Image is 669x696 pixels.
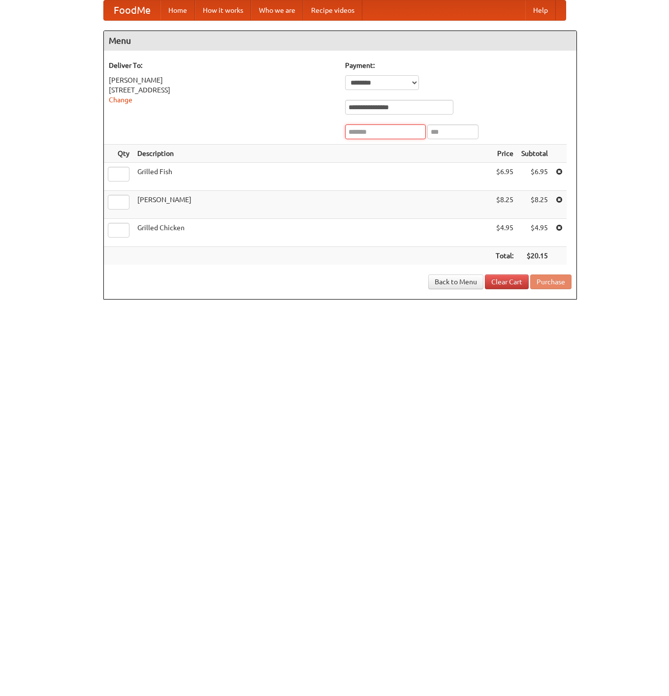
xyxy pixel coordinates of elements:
[160,0,195,20] a: Home
[492,191,517,219] td: $8.25
[109,96,132,104] a: Change
[492,163,517,191] td: $6.95
[485,274,529,289] a: Clear Cart
[492,145,517,163] th: Price
[109,61,335,70] h5: Deliver To:
[345,61,572,70] h5: Payment:
[251,0,303,20] a: Who we are
[428,274,483,289] a: Back to Menu
[517,247,552,265] th: $20.15
[195,0,251,20] a: How it works
[517,219,552,247] td: $4.95
[517,163,552,191] td: $6.95
[133,219,492,247] td: Grilled Chicken
[133,191,492,219] td: [PERSON_NAME]
[133,163,492,191] td: Grilled Fish
[104,0,160,20] a: FoodMe
[109,75,335,85] div: [PERSON_NAME]
[133,145,492,163] th: Description
[303,0,362,20] a: Recipe videos
[525,0,556,20] a: Help
[109,85,335,95] div: [STREET_ADDRESS]
[530,274,572,289] button: Purchase
[517,145,552,163] th: Subtotal
[492,219,517,247] td: $4.95
[492,247,517,265] th: Total:
[517,191,552,219] td: $8.25
[104,145,133,163] th: Qty
[104,31,576,51] h4: Menu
